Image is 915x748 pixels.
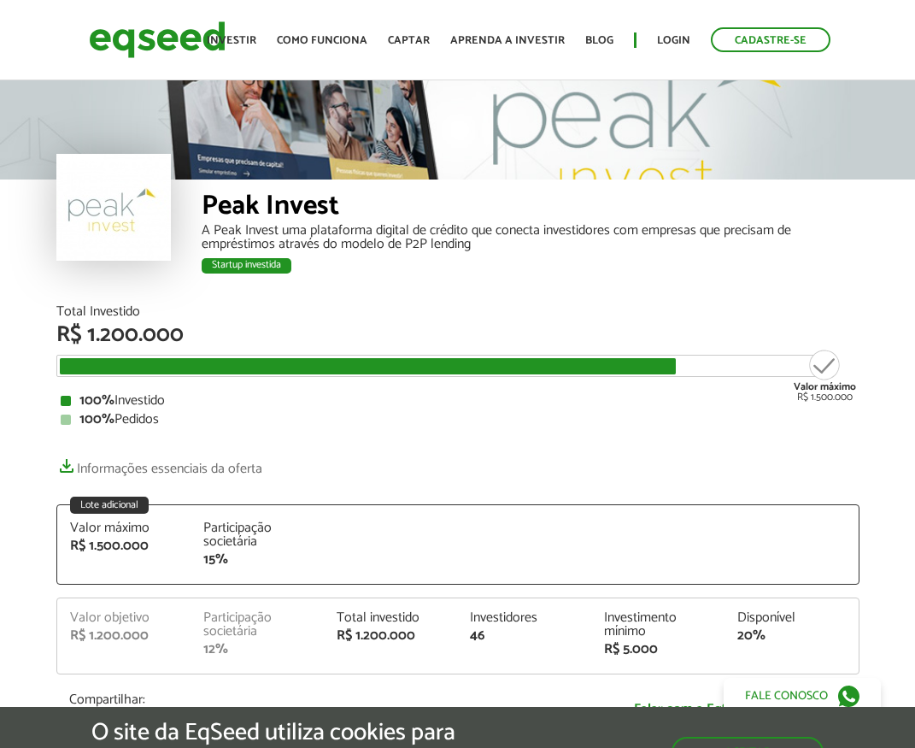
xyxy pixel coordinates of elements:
[794,348,856,403] div: R$ 1.500.000
[337,611,444,625] div: Total investido
[203,553,311,567] div: 15%
[70,629,178,643] div: R$ 1.200.000
[202,224,859,251] div: A Peak Invest uma plataforma digital de crédito que conecta investidores com empresas que precisa...
[724,678,881,714] a: Fale conosco
[79,408,114,431] strong: 100%
[337,629,444,643] div: R$ 1.200.000
[711,27,830,52] a: Cadastre-se
[470,629,578,643] div: 46
[537,692,847,727] a: Falar com a EqSeed
[277,35,367,46] a: Como funciona
[202,192,859,224] div: Peak Invest
[79,389,114,412] strong: 100%
[56,305,859,319] div: Total Investido
[585,35,613,46] a: Blog
[207,35,256,46] a: Investir
[89,17,226,62] img: EqSeed
[203,643,311,657] div: 12%
[737,629,845,643] div: 20%
[70,539,178,553] div: R$ 1.500.000
[470,611,578,625] div: Investidores
[450,35,565,46] a: Aprenda a investir
[70,521,178,535] div: Valor máximo
[604,643,712,657] div: R$ 5.000
[203,521,311,549] div: Participação societária
[70,497,149,514] div: Lote adicional
[56,324,859,346] div: R$ 1.200.000
[657,35,690,46] a: Login
[70,611,178,625] div: Valor objetivo
[56,452,262,476] a: Informações essenciais da oferta
[604,611,712,639] div: Investimento mínimo
[69,692,512,708] p: Compartilhar:
[61,394,855,408] div: Investido
[61,413,855,427] div: Pedidos
[388,35,430,46] a: Captar
[202,258,291,274] div: Startup investida
[737,611,845,625] div: Disponível
[794,379,856,395] strong: Valor máximo
[203,611,311,639] div: Participação societária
